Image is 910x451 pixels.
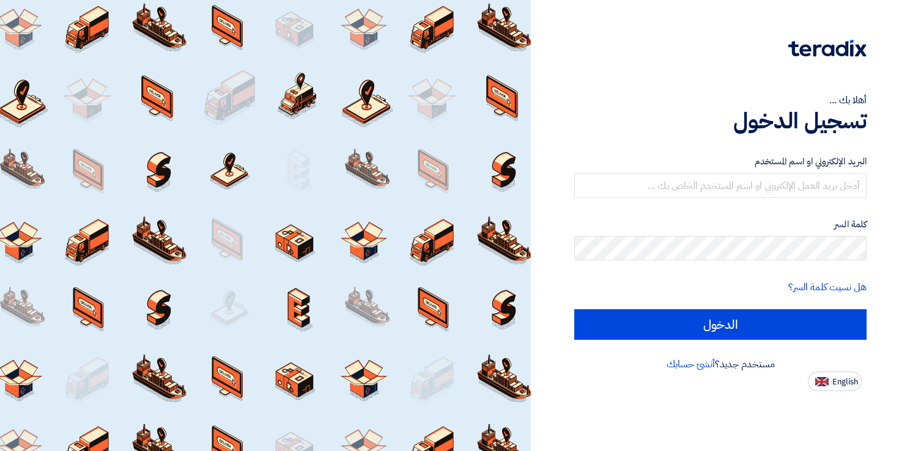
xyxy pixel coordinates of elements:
[815,377,829,386] img: en-US.png
[574,93,867,108] div: أهلا بك ...
[574,357,867,372] div: مستخدم جديد؟
[788,40,867,57] img: Teradix logo
[788,280,867,295] a: هل نسيت كلمة السر؟
[574,174,867,198] input: أدخل بريد العمل الإلكتروني او اسم المستخدم الخاص بك ...
[808,372,862,391] button: English
[574,108,867,134] h1: تسجيل الدخول
[574,218,867,232] label: كلمة السر
[832,378,858,386] span: English
[667,357,715,372] a: أنشئ حسابك
[574,155,867,169] label: البريد الإلكتروني او اسم المستخدم
[574,309,867,340] input: الدخول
